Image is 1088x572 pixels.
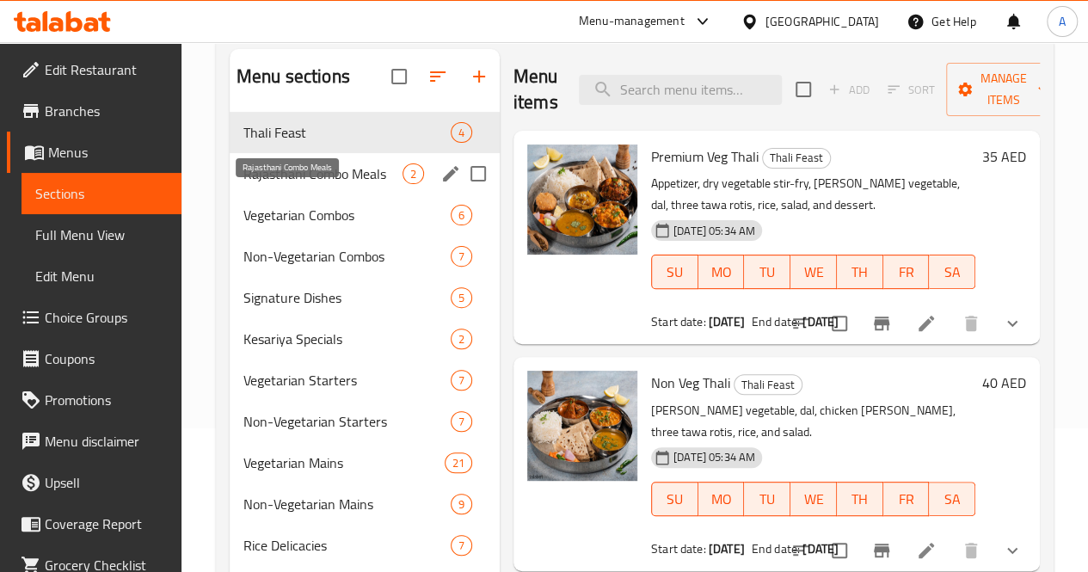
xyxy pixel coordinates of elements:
button: SU [651,255,698,289]
a: Coverage Report [7,503,181,544]
img: Premium Veg Thali [527,145,637,255]
span: Thali Feast [735,375,802,395]
div: items [451,329,472,349]
button: SU [651,482,698,516]
div: items [451,122,472,143]
div: Vegetarian Starters7 [230,360,500,401]
span: Non-Vegetarian Mains [243,494,451,514]
span: SU [659,487,692,512]
span: Add item [821,77,876,103]
span: Upsell [45,472,168,493]
button: MO [698,482,745,516]
a: Menus [7,132,181,173]
span: Coverage Report [45,514,168,534]
button: FR [883,482,930,516]
span: Select to update [821,532,857,569]
span: Edit Restaurant [45,59,168,80]
span: 7 [452,538,471,554]
button: delete [950,530,992,571]
a: Menu disclaimer [7,421,181,462]
svg: Show Choices [1002,313,1023,334]
button: Branch-specific-item [861,303,902,344]
span: FR [890,487,923,512]
span: Thali Feast [763,148,830,168]
h2: Menu sections [237,64,350,89]
button: show more [992,530,1033,571]
span: Select to update [821,305,857,341]
button: TU [744,255,790,289]
span: Rajasthani Combo Meals [243,163,403,184]
a: Edit menu item [916,540,937,561]
div: items [451,246,472,267]
span: End date: [752,538,800,560]
button: WE [790,482,837,516]
span: Non-Vegetarian Starters [243,411,451,432]
a: Sections [22,173,181,214]
div: items [403,163,424,184]
a: Edit menu item [916,313,937,334]
span: 2 [452,331,471,348]
div: Thali Feast [762,148,831,169]
div: Vegetarian Starters [243,370,451,391]
span: Branches [45,101,168,121]
span: Select section [785,71,821,108]
span: 2 [403,166,423,182]
div: Vegetarian Combos [243,205,451,225]
span: 5 [452,290,471,306]
a: Coupons [7,338,181,379]
span: Promotions [45,390,168,410]
span: Rice Delicacies [243,535,451,556]
svg: Show Choices [1002,540,1023,561]
span: 9 [452,496,471,513]
span: Vegetarian Mains [243,452,445,473]
span: End date: [752,311,800,333]
button: TH [837,255,883,289]
div: Non-Vegetarian Mains9 [230,483,500,525]
span: Thali Feast [243,122,451,143]
span: Start date: [651,538,706,560]
div: Vegetarian Mains21 [230,442,500,483]
button: TU [744,482,790,516]
button: delete [950,303,992,344]
input: search [579,75,782,105]
div: items [451,494,472,514]
a: Promotions [7,379,181,421]
span: A [1059,12,1066,31]
button: Manage items [946,63,1061,116]
span: 7 [452,414,471,430]
span: Manage items [960,68,1048,111]
div: Signature Dishes5 [230,277,500,318]
h6: 35 AED [982,145,1026,169]
span: MO [705,487,738,512]
a: Upsell [7,462,181,503]
span: 7 [452,249,471,265]
span: TU [751,487,784,512]
span: Premium Veg Thali [651,144,759,169]
span: Kesariya Specials [243,329,451,349]
div: Rajasthani Combo Meals2edit [230,153,500,194]
img: Non Veg Thali [527,371,637,481]
h2: Menu items [513,64,558,115]
span: Non Veg Thali [651,370,730,396]
span: TU [751,260,784,285]
b: [DATE] [709,311,745,333]
span: Non-Vegetarian Combos [243,246,451,267]
div: Non-Vegetarian Combos7 [230,236,500,277]
span: Full Menu View [35,224,168,245]
span: Select all sections [381,58,417,95]
div: Thali Feast [734,374,802,395]
div: Menu-management [579,11,685,32]
span: Sort sections [417,56,458,97]
a: Edit Restaurant [7,49,181,90]
button: edit [438,161,464,187]
span: Signature Dishes [243,287,451,308]
span: 7 [452,372,471,389]
span: 21 [446,455,471,471]
div: Vegetarian Combos6 [230,194,500,236]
